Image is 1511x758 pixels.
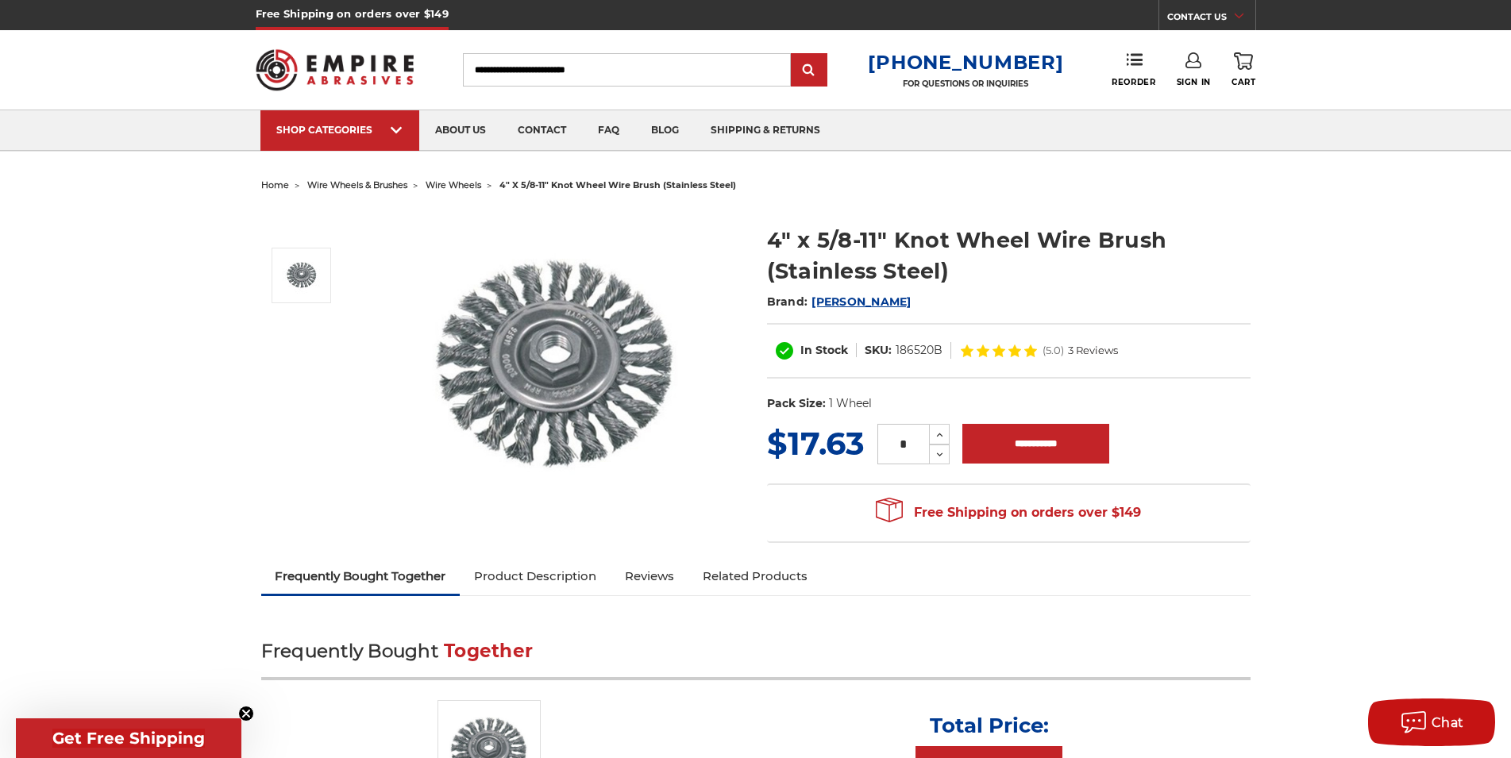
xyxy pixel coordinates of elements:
[419,110,502,151] a: about us
[261,559,461,594] a: Frequently Bought Together
[1232,77,1255,87] span: Cart
[1368,698,1495,746] button: Chat
[582,110,635,151] a: faq
[1232,52,1255,87] a: Cart
[307,179,407,190] a: wire wheels & brushes
[1112,52,1155,87] a: Reorder
[635,110,695,151] a: blog
[767,424,865,463] span: $17.63
[811,294,911,309] a: [PERSON_NAME]
[256,39,414,101] img: Empire Abrasives
[499,179,736,190] span: 4" x 5/8-11" knot wheel wire brush (stainless steel)
[276,124,403,136] div: SHOP CATEGORIES
[767,294,808,309] span: Brand:
[502,110,582,151] a: contact
[1432,715,1464,730] span: Chat
[767,395,826,412] dt: Pack Size:
[1177,77,1211,87] span: Sign In
[688,559,822,594] a: Related Products
[1167,8,1255,30] a: CONTACT US
[829,395,872,412] dd: 1 Wheel
[1043,345,1064,356] span: (5.0)
[52,729,205,748] span: Get Free Shipping
[16,718,241,758] div: Get Free ShippingClose teaser
[238,706,254,721] button: Close teaser
[261,179,289,190] a: home
[611,559,688,594] a: Reviews
[426,179,481,190] a: wire wheels
[767,225,1251,287] h1: 4" x 5/8-11" Knot Wheel Wire Brush (Stainless Steel)
[865,342,892,359] dt: SKU:
[793,55,825,87] input: Submit
[261,640,438,662] span: Frequently Bought
[876,497,1141,529] span: Free Shipping on orders over $149
[397,208,715,525] img: 4" x 5/8"-11 Stainless Steel Knot Wheel Wire Brush
[800,343,848,357] span: In Stock
[444,640,533,662] span: Together
[282,256,322,295] img: 4" x 5/8"-11 Stainless Steel Knot Wheel Wire Brush
[1112,77,1155,87] span: Reorder
[930,713,1049,738] p: Total Price:
[695,110,836,151] a: shipping & returns
[868,79,1063,89] p: FOR QUESTIONS OR INQUIRIES
[1068,345,1118,356] span: 3 Reviews
[460,559,611,594] a: Product Description
[896,342,942,359] dd: 186520B
[868,51,1063,74] a: [PHONE_NUMBER]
